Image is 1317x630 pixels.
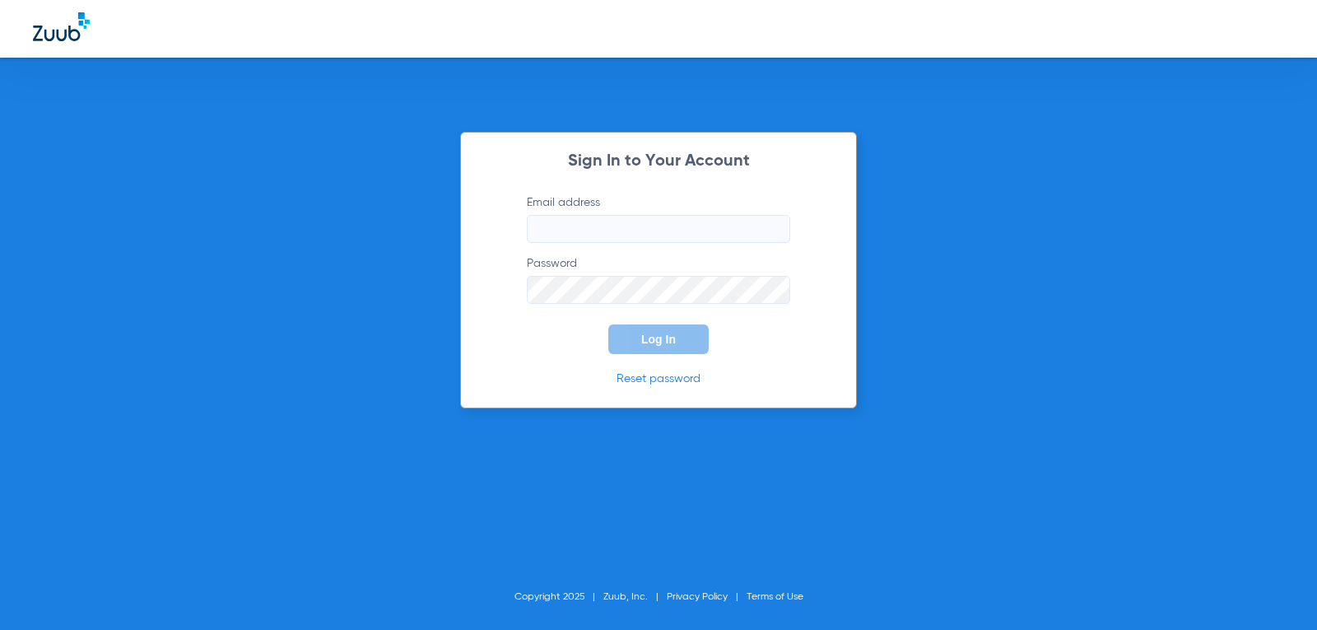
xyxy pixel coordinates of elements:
[33,12,90,41] img: Zuub Logo
[527,194,790,243] label: Email address
[502,153,815,170] h2: Sign In to Your Account
[603,589,667,605] li: Zuub, Inc.
[527,215,790,243] input: Email address
[641,333,676,346] span: Log In
[667,592,728,602] a: Privacy Policy
[617,373,700,385] a: Reset password
[608,324,709,354] button: Log In
[527,255,790,304] label: Password
[527,276,790,304] input: Password
[514,589,603,605] li: Copyright 2025
[747,592,803,602] a: Terms of Use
